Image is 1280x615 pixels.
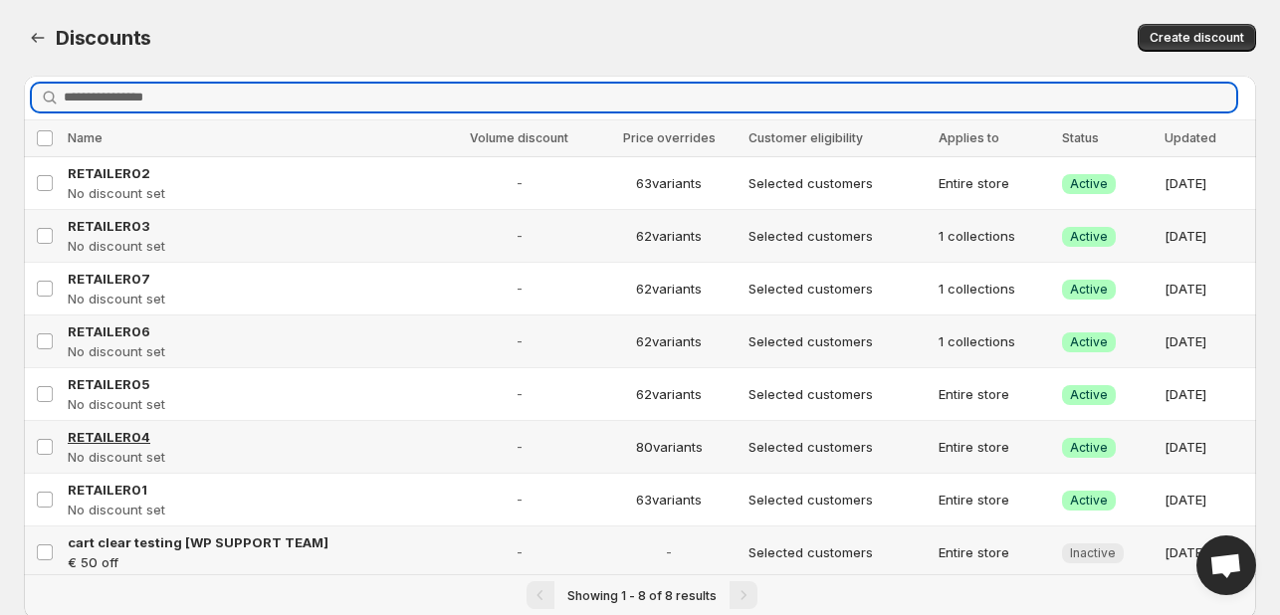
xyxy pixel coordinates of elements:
span: Active [1070,440,1108,456]
a: Open chat [1196,535,1256,595]
td: [DATE] [1159,526,1256,579]
span: Active [1070,282,1108,298]
p: No discount set [68,341,436,361]
a: RETAILER05 [68,374,436,394]
span: - [448,490,590,510]
span: Applies to [939,130,999,145]
td: Entire store [933,368,1056,421]
button: Create discount [1138,24,1256,52]
span: Active [1070,229,1108,245]
a: cart clear testing [WP SUPPORT TEAM] [68,532,436,552]
span: Name [68,130,103,145]
td: [DATE] [1159,474,1256,526]
span: RETAILER03 [68,218,150,234]
span: Active [1070,334,1108,350]
span: 62 variants [602,226,737,246]
p: No discount set [68,236,436,256]
span: Discounts [56,26,151,50]
span: Create discount [1150,30,1244,46]
td: Selected customers [743,157,933,210]
td: Entire store [933,157,1056,210]
a: RETAILER07 [68,269,436,289]
p: No discount set [68,183,436,203]
td: [DATE] [1159,421,1256,474]
td: 1 collections [933,315,1056,368]
span: - [448,226,590,246]
span: Active [1070,387,1108,403]
p: No discount set [68,394,436,414]
span: Updated [1165,130,1216,145]
span: RETAILER07 [68,271,150,287]
a: RETAILER01 [68,480,436,500]
td: [DATE] [1159,315,1256,368]
span: RETAILER06 [68,323,150,339]
span: - [448,437,590,457]
a: RETAILER03 [68,216,436,236]
td: Entire store [933,474,1056,526]
td: Selected customers [743,368,933,421]
span: - [448,542,590,562]
span: 63 variants [602,173,737,193]
span: Inactive [1070,545,1116,561]
a: RETAILER02 [68,163,436,183]
td: Entire store [933,526,1056,579]
td: [DATE] [1159,368,1256,421]
button: Back to dashboard [24,24,52,52]
span: 62 variants [602,331,737,351]
td: Selected customers [743,474,933,526]
span: Price overrides [623,130,716,145]
p: No discount set [68,289,436,308]
td: Selected customers [743,210,933,263]
td: 1 collections [933,210,1056,263]
p: No discount set [68,500,436,519]
td: [DATE] [1159,263,1256,315]
span: 80 variants [602,437,737,457]
p: € 50 off [68,552,436,572]
td: [DATE] [1159,157,1256,210]
span: Status [1062,130,1099,145]
span: Customer eligibility [748,130,863,145]
td: Entire store [933,421,1056,474]
span: - [602,542,737,562]
span: RETAILER05 [68,376,150,392]
span: 62 variants [602,279,737,299]
span: cart clear testing [WP SUPPORT TEAM] [68,534,328,550]
span: 62 variants [602,384,737,404]
td: Selected customers [743,526,933,579]
span: Volume discount [470,130,568,145]
td: Selected customers [743,421,933,474]
span: - [448,331,590,351]
td: Selected customers [743,315,933,368]
span: Active [1070,176,1108,192]
span: 63 variants [602,490,737,510]
p: No discount set [68,447,436,467]
span: RETAILER04 [68,429,150,445]
a: RETAILER04 [68,427,436,447]
nav: Pagination [24,574,1256,615]
span: - [448,279,590,299]
span: Active [1070,493,1108,509]
a: RETAILER06 [68,321,436,341]
span: - [448,173,590,193]
span: Showing 1 - 8 of 8 results [567,588,717,603]
span: RETAILER02 [68,165,150,181]
td: Selected customers [743,263,933,315]
span: - [448,384,590,404]
span: RETAILER01 [68,482,147,498]
td: [DATE] [1159,210,1256,263]
td: 1 collections [933,263,1056,315]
